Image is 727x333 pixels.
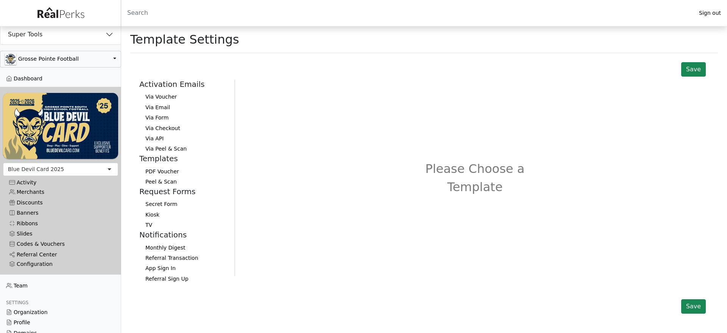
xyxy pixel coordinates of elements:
div: Blue Devil Card 2025 [8,165,64,173]
button: Peel & Scan [139,177,228,187]
button: Via API [139,134,228,144]
button: Save [681,62,706,77]
button: Referral Transaction [139,253,228,263]
button: Save [681,299,706,314]
div: Configuration [9,261,112,267]
a: Codes & Vouchers [3,239,118,249]
a: Discounts [3,198,118,208]
button: Via Email [139,102,228,113]
button: Monthly Digest [139,242,228,253]
h1: Template Settings [130,32,239,47]
button: TV [139,220,228,230]
button: Secret Form [139,199,228,209]
h5: Request Forms [139,187,228,196]
button: App Sign In [139,263,228,273]
div: Activity [9,179,112,186]
div: Please Choose a Template [241,80,709,276]
img: WvZzOez5OCqmO91hHZfJL7W2tJ07LbGMjwPPNJwI.png [3,93,118,159]
a: Referral Center [3,249,118,259]
input: Search [121,4,693,22]
button: Kiosk [139,210,228,220]
a: Slides [3,229,118,239]
button: Referral Sign Up [139,273,228,284]
button: Via Form [139,113,228,123]
a: Merchants [3,187,118,197]
button: Super Tools [0,25,121,44]
button: PDF Voucher [139,166,228,176]
span: Settings [6,300,28,305]
a: Ribbons [3,218,118,228]
img: real_perks_logo-01.svg [33,5,88,22]
a: Sign out [693,8,727,18]
h5: Templates [139,154,228,163]
button: Via Peel & Scan [139,144,228,154]
button: Via Checkout [139,123,228,133]
a: Banners [3,208,118,218]
button: Via Voucher [139,92,228,102]
h5: Notifications [139,230,228,239]
h5: Activation Emails [139,80,228,89]
img: GAa1zriJJmkmu1qRtUwg8x1nQwzlKm3DoqW9UgYl.jpg [5,53,16,65]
